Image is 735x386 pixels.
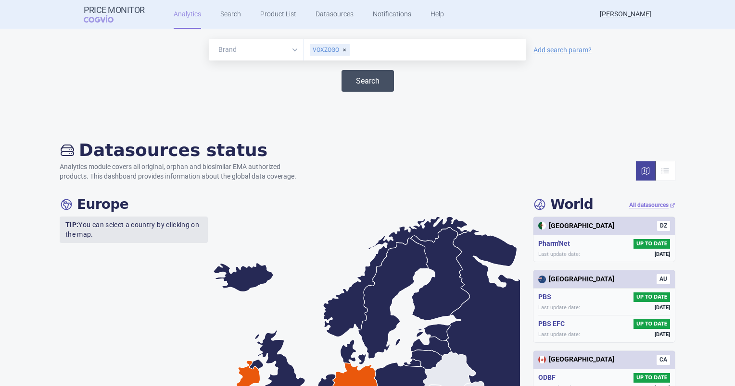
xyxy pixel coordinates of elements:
strong: Price Monitor [84,5,145,15]
h4: World [533,196,593,213]
p: You can select a country by clicking on the map. [60,217,208,243]
span: UP TO DATE [634,373,670,383]
span: UP TO DATE [634,292,670,302]
button: Search [342,70,394,92]
img: Canada [538,356,546,363]
span: [DATE] [655,304,670,311]
h5: PBS [538,292,555,302]
img: Australia [538,276,546,283]
h4: Europe [60,196,128,213]
span: [DATE] [655,331,670,338]
a: Price MonitorCOGVIO [84,5,145,24]
span: [DATE] [655,251,670,258]
a: All datasources [629,201,675,209]
h5: Pharm'Net [538,239,574,249]
a: Add search param? [533,47,592,53]
h5: ODBF [538,373,559,383]
div: [GEOGRAPHIC_DATA] [538,355,614,364]
strong: TIP: [65,221,78,229]
span: Last update date: [538,251,580,258]
div: [GEOGRAPHIC_DATA] [538,221,614,231]
span: Last update date: [538,331,580,338]
span: CA [657,355,670,365]
h5: PBS EFC [538,319,569,329]
span: UP TO DATE [634,239,670,249]
span: COGVIO [84,15,127,23]
span: AU [657,274,670,284]
p: Analytics module covers all original, orphan and biosimilar EMA authorized products. This dashboa... [60,162,306,181]
div: VOXZOGO [310,44,350,56]
img: Algeria [538,222,546,229]
span: Last update date: [538,304,580,311]
h2: Datasources status [60,140,306,160]
span: UP TO DATE [634,319,670,329]
div: [GEOGRAPHIC_DATA] [538,275,614,284]
span: DZ [657,221,670,231]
